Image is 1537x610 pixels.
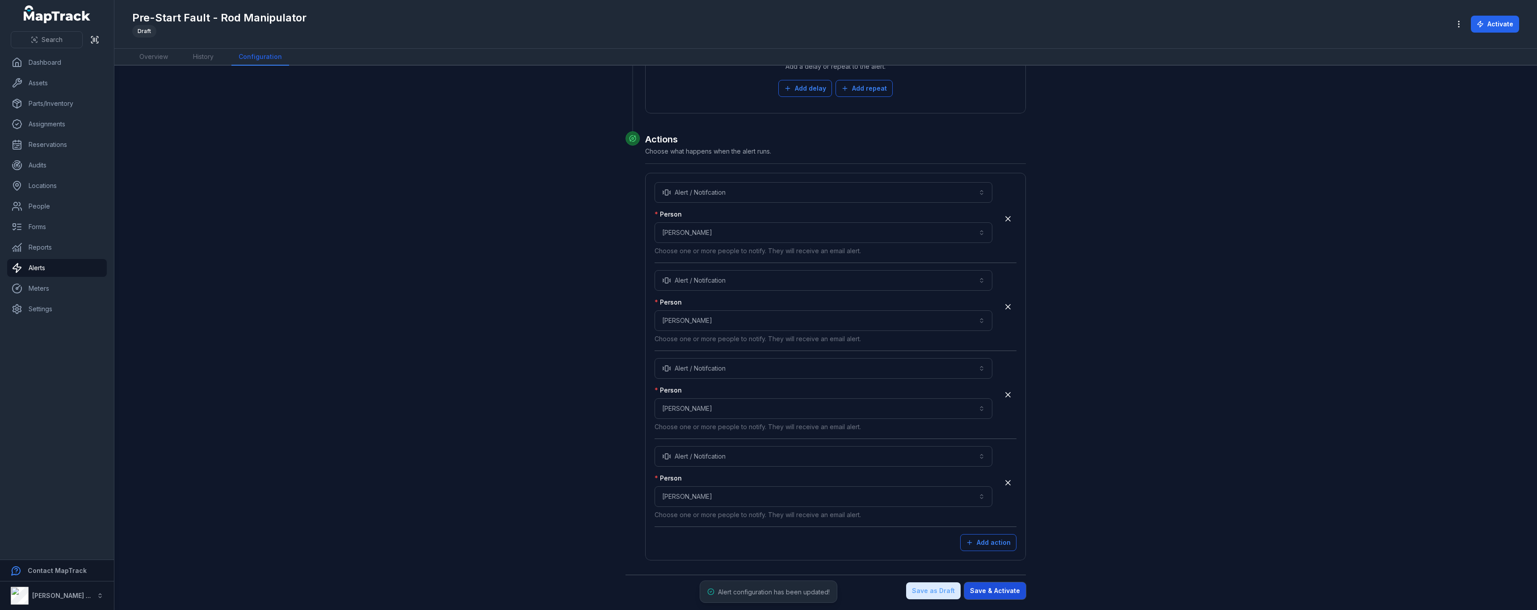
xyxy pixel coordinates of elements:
a: Alerts [7,259,107,277]
label: Person [655,210,682,219]
p: Choose one or more people to notify. They will receive an email alert. [655,422,992,431]
button: Save as Draft [906,582,961,599]
a: People [7,197,107,215]
button: Add delay [778,80,832,97]
a: Locations [7,177,107,195]
p: Choose one or more people to notify. They will receive an email alert. [655,334,992,343]
span: Alert configuration has been updated! [718,588,830,596]
button: Activate [1471,16,1519,33]
button: Alert / Notifcation [655,358,992,379]
button: Alert / Notifcation [655,270,992,291]
button: Save & Activate [964,582,1026,599]
a: Overview [132,49,175,66]
button: [PERSON_NAME] [655,222,992,243]
span: Add a delay or repeat to the alert. [785,62,886,71]
span: Search [42,35,63,44]
span: Choose what happens when the alert runs. [645,147,771,155]
a: Configuration [231,49,289,66]
a: Meters [7,280,107,297]
label: Person [655,474,682,483]
label: Person [655,386,682,395]
a: Reports [7,238,107,256]
button: Add repeat [836,80,893,97]
a: MapTrack [24,5,91,23]
a: Assignments [7,115,107,133]
a: Parts/Inventory [7,95,107,113]
button: [PERSON_NAME] [655,398,992,419]
button: Alert / Notifcation [655,446,992,467]
button: [PERSON_NAME] [655,310,992,331]
div: Draft [132,25,156,38]
button: Search [11,31,83,48]
label: Person [655,298,682,307]
button: Alert / Notifcation [655,182,992,203]
a: Settings [7,300,107,318]
a: History [186,49,221,66]
p: Choose one or more people to notify. They will receive an email alert. [655,247,992,255]
button: Add action [960,534,1016,551]
h1: Pre-Start Fault - Rod Manipulator [132,11,307,25]
strong: Contact MapTrack [28,567,87,574]
a: Assets [7,74,107,92]
a: Forms [7,218,107,236]
p: Choose one or more people to notify. They will receive an email alert. [655,510,992,519]
strong: [PERSON_NAME] Group [32,592,105,599]
a: Reservations [7,136,107,154]
a: Audits [7,156,107,174]
button: [PERSON_NAME] [655,486,992,507]
h2: Actions [645,133,1026,146]
a: Dashboard [7,54,107,71]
